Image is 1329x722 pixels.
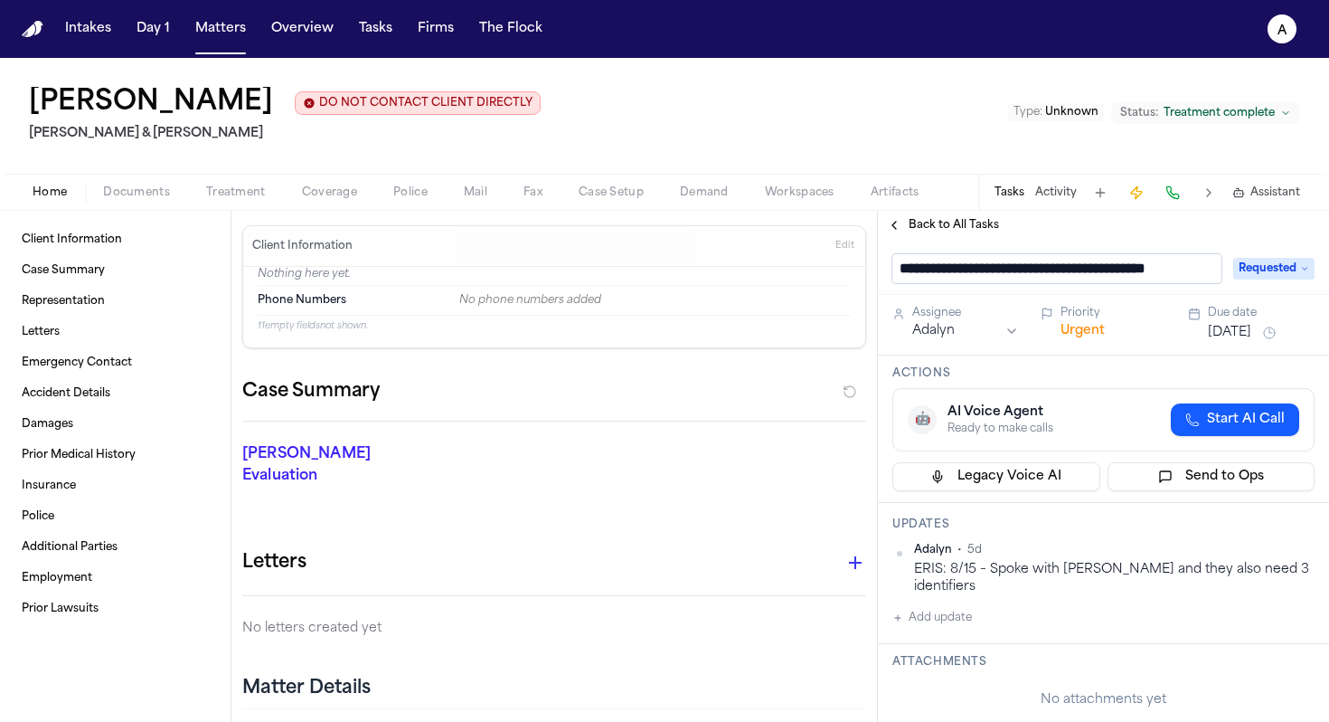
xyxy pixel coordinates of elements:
h3: Actions [892,366,1315,381]
span: Treatment complete [1164,106,1275,120]
div: Ready to make calls [947,422,1053,436]
span: Status: [1120,106,1158,120]
span: Start AI Call [1207,411,1285,429]
span: Type : [1013,107,1042,118]
span: Requested [1233,258,1315,280]
button: Overview [264,13,341,45]
div: Priority [1060,306,1167,320]
span: Artifacts [871,185,919,200]
span: Demand [680,185,729,200]
span: Fax [523,185,542,200]
span: Police [393,185,428,200]
button: Activity [1035,185,1077,200]
div: Due date [1208,306,1315,320]
a: Home [22,21,43,38]
button: Create Immediate Task [1124,180,1149,205]
span: Documents [103,185,170,200]
a: Police [14,502,216,531]
span: Unknown [1045,107,1098,118]
h2: Case Summary [242,377,380,406]
button: Change status from Treatment complete [1111,102,1300,124]
span: Adalyn [914,543,952,557]
span: 🤖 [915,411,930,429]
span: 5d [967,543,982,557]
a: Damages [14,410,216,439]
h3: Client Information [249,239,356,253]
a: Emergency Contact [14,348,216,377]
button: The Flock [472,13,550,45]
button: Tasks [352,13,400,45]
a: Prior Medical History [14,441,216,470]
h3: Attachments [892,655,1315,670]
button: Edit [830,232,860,261]
img: Finch Logo [22,21,43,38]
span: DO NOT CONTACT CLIENT DIRECTLY [319,96,533,110]
a: Prior Lawsuits [14,594,216,623]
button: Make a Call [1160,180,1185,205]
button: Matters [188,13,253,45]
div: AI Voice Agent [947,404,1053,422]
button: [DATE] [1208,324,1251,342]
span: Phone Numbers [258,293,346,308]
button: Add update [892,607,972,629]
a: Case Summary [14,256,216,285]
a: Client Information [14,225,216,254]
span: Mail [464,185,487,200]
p: No letters created yet [242,618,866,640]
button: Legacy Voice AI [892,462,1100,491]
span: Home [33,185,67,200]
div: Assignee [912,306,1019,320]
button: Snooze task [1258,322,1280,344]
span: Back to All Tasks [909,218,999,233]
button: Add Task [1088,180,1113,205]
button: Start AI Call [1171,404,1299,436]
a: Employment [14,564,216,593]
h1: [PERSON_NAME] [29,87,273,119]
a: Letters [14,318,216,347]
p: 11 empty fields not shown. [258,319,851,333]
button: Edit client contact restriction [295,91,541,115]
div: ERIS: 8/15 – Spoke with [PERSON_NAME] and they also need 3 identifiers [914,561,1315,596]
button: Back to All Tasks [878,218,1008,233]
button: Intakes [58,13,118,45]
span: Case Setup [579,185,644,200]
a: Accident Details [14,379,216,408]
span: Assistant [1250,185,1300,200]
h3: Updates [892,518,1315,532]
a: Representation [14,287,216,316]
button: Urgent [1060,322,1105,340]
h2: [PERSON_NAME] & [PERSON_NAME] [29,123,541,145]
button: Edit Type: Unknown [1008,103,1104,121]
h1: Letters [242,548,306,577]
span: Workspaces [765,185,834,200]
p: Nothing here yet. [258,267,851,285]
button: Firms [410,13,461,45]
p: [PERSON_NAME] Evaluation [242,443,436,487]
span: • [957,543,962,557]
button: Tasks [994,185,1024,200]
div: No phone numbers added [459,293,851,308]
h2: Matter Details [242,676,371,701]
span: Edit [835,240,854,252]
span: Treatment [206,185,266,200]
div: No attachments yet [892,691,1315,709]
span: Coverage [302,185,357,200]
button: Assistant [1232,185,1300,200]
button: Send to Ops [1107,462,1315,491]
button: Day 1 [129,13,177,45]
button: Edit matter name [29,87,273,119]
a: Additional Parties [14,533,216,562]
a: Insurance [14,471,216,500]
